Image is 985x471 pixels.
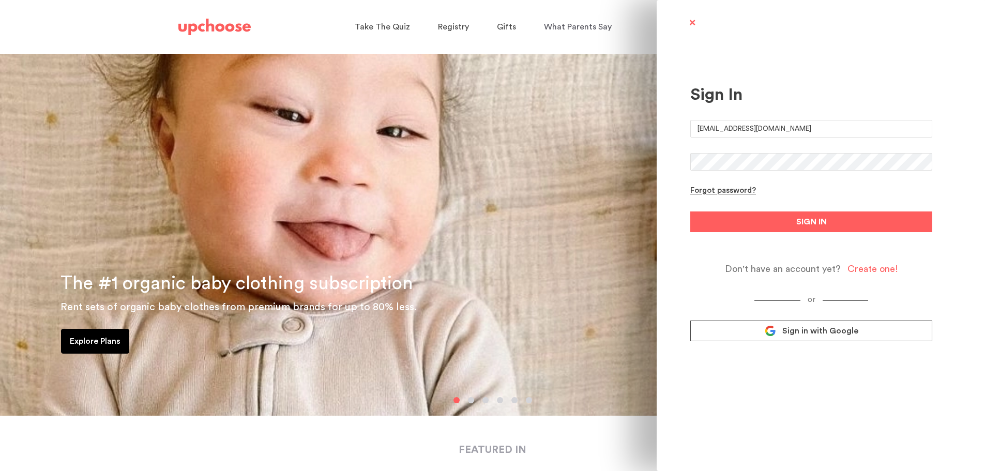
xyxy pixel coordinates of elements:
[690,85,932,104] div: Sign In
[725,263,841,275] span: Don't have an account yet?
[690,120,932,138] input: E-mail
[796,216,827,228] span: SIGN IN
[847,263,898,275] div: Create one!
[800,296,823,303] span: or
[690,321,932,341] a: Sign in with Google
[690,211,932,232] button: SIGN IN
[690,186,756,196] div: Forgot password?
[782,326,858,336] span: Sign in with Google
